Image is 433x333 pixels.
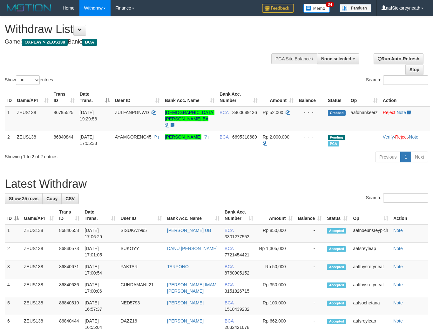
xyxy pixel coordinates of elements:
span: BCA [225,246,233,251]
td: 4 [5,279,21,297]
td: PAKTAR [118,261,165,279]
td: Rp 350,000 [256,279,295,297]
td: - [295,297,325,315]
span: Copy 1510439232 to clipboard [225,307,249,312]
span: Accepted [327,301,346,306]
span: CSV [65,196,75,201]
td: Rp 100,000 [256,297,295,315]
th: User ID: activate to sort column ascending [112,88,162,106]
span: [DATE] 17:05:33 [80,134,97,146]
td: ZEUS138 [21,261,57,279]
td: Rp 50,000 [256,261,295,279]
img: Feedback.jpg [262,4,294,13]
th: Status: activate to sort column ascending [324,206,350,224]
span: Rp 2.000.000 [263,134,289,139]
a: Note [393,264,403,269]
td: 86840573 [57,243,82,261]
td: Rp 850,000 [256,224,295,243]
span: BCA [220,110,228,115]
td: - [295,243,325,261]
span: Copy 2832421678 to clipboard [225,325,249,330]
td: 86840519 [57,297,82,315]
span: Copy 3301277553 to clipboard [225,234,249,239]
button: None selected [317,53,359,64]
td: 3 [5,261,21,279]
span: AYAMGORENG45 [115,134,151,139]
span: BCA [225,282,233,287]
td: 5 [5,297,21,315]
a: [PERSON_NAME] IMAM [PERSON_NAME] [167,282,217,294]
span: None selected [321,56,351,61]
td: · [380,106,430,131]
th: ID [5,88,14,106]
span: Accepted [327,264,346,270]
div: Showing 1 to 2 of 2 entries [5,151,176,160]
th: ID: activate to sort column descending [5,206,21,224]
a: Note [393,228,403,233]
td: [DATE] 17:00:54 [82,261,118,279]
th: Action [380,88,430,106]
td: 86840671 [57,261,82,279]
a: Run Auto-Refresh [374,53,423,64]
div: - - - [299,109,323,116]
a: Note [409,134,418,139]
div: PGA Site Balance / [271,53,317,64]
a: Reject [383,110,396,115]
th: Bank Acc. Number: activate to sort column ascending [222,206,256,224]
th: Game/API: activate to sort column ascending [14,88,51,106]
th: Date Trans.: activate to sort column ascending [82,206,118,224]
td: aafsochetana [350,297,391,315]
td: 86840558 [57,224,82,243]
span: Marked by aafnoeunsreypich [328,141,339,146]
span: Accepted [327,282,346,288]
td: [DATE] 17:01:05 [82,243,118,261]
span: Copy 3151826715 to clipboard [225,289,249,294]
span: BCA [225,228,233,233]
td: 2 [5,243,21,261]
span: Copy [46,196,58,201]
th: Balance: activate to sort column ascending [295,206,325,224]
select: Showentries [16,75,40,85]
img: panduan.png [340,4,371,12]
label: Show entries [5,75,53,85]
span: Grabbed [328,110,346,116]
span: Show 25 rows [9,196,38,201]
a: [PERSON_NAME] UB [167,228,211,233]
a: [PERSON_NAME] [165,134,201,139]
th: Bank Acc. Number: activate to sort column ascending [217,88,260,106]
span: BCA [225,264,233,269]
span: OXPLAY > ZEUS138 [22,39,68,46]
th: Bank Acc. Name: activate to sort column ascending [165,206,222,224]
td: ZEUS138 [21,297,57,315]
th: Game/API: activate to sort column ascending [21,206,57,224]
th: Amount: activate to sort column ascending [256,206,295,224]
td: - [295,224,325,243]
a: 1 [400,152,411,162]
a: CSV [61,193,79,204]
td: aafdhankeerz [348,106,380,131]
span: BCA [225,300,233,305]
a: Stop [405,64,423,75]
span: 86840844 [54,134,73,139]
span: 34 [326,2,334,7]
a: Note [393,246,403,251]
a: Next [411,152,428,162]
span: [DATE] 19:29:58 [80,110,97,121]
td: SUKOYY [118,243,165,261]
td: 86840636 [57,279,82,297]
span: Accepted [327,228,346,234]
a: Note [393,300,403,305]
td: [DATE] 17:06:29 [82,224,118,243]
span: Pending [328,135,345,140]
td: aafsreyleap [350,243,391,261]
td: aafthysreryneat [350,279,391,297]
span: BCA [82,39,97,46]
a: Show 25 rows [5,193,43,204]
td: ZEUS138 [21,224,57,243]
span: 86795525 [54,110,73,115]
h1: Latest Withdraw [5,178,428,190]
th: Op: activate to sort column ascending [348,88,380,106]
a: Previous [375,152,401,162]
a: Copy [42,193,62,204]
td: ZEUS138 [21,279,57,297]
